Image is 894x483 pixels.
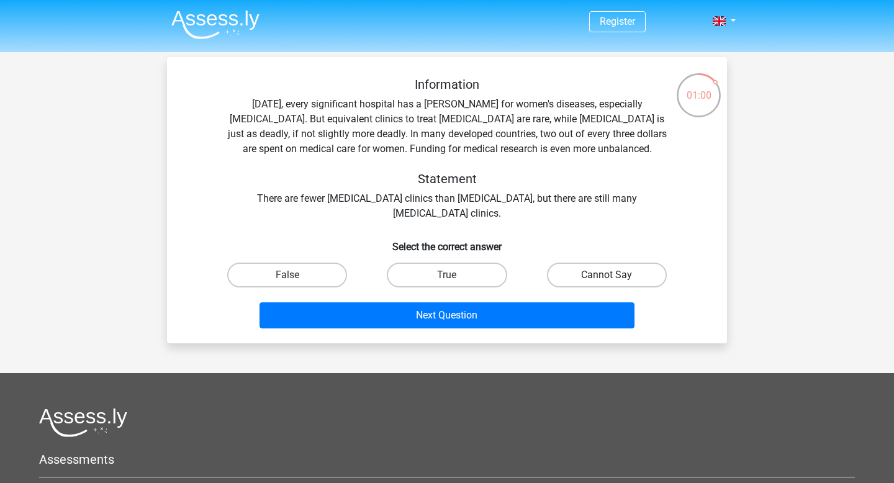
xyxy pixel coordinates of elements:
[227,263,347,287] label: False
[39,408,127,437] img: Assessly logo
[675,72,722,103] div: 01:00
[260,302,635,328] button: Next Question
[227,77,667,92] h5: Information
[227,171,667,186] h5: Statement
[39,452,855,467] h5: Assessments
[171,10,260,39] img: Assessly
[187,77,707,221] div: [DATE], every significant hospital has a [PERSON_NAME] for women's diseases, especially [MEDICAL_...
[600,16,635,27] a: Register
[387,263,507,287] label: True
[547,263,667,287] label: Cannot Say
[187,231,707,253] h6: Select the correct answer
